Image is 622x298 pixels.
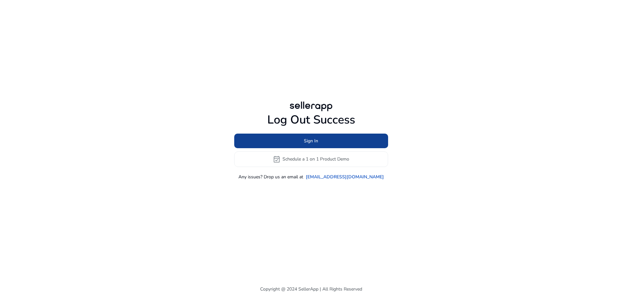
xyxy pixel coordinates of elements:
h1: Log Out Success [234,113,388,127]
a: [EMAIL_ADDRESS][DOMAIN_NAME] [306,173,384,180]
span: event_available [273,155,281,163]
span: Sign In [304,137,318,144]
p: Any issues? Drop us an email at [238,173,303,180]
button: Sign In [234,134,388,148]
button: event_availableSchedule a 1 on 1 Product Demo [234,151,388,167]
